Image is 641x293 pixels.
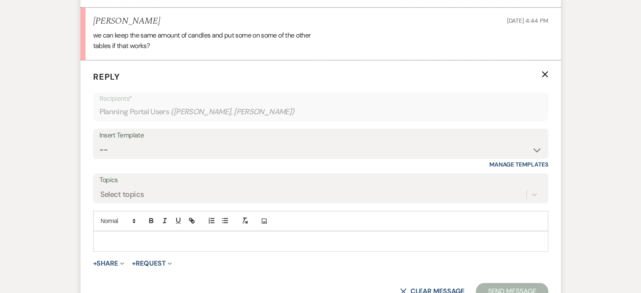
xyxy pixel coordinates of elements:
div: Insert Template [99,129,542,142]
label: Topics [99,174,542,186]
div: Planning Portal Users [99,104,542,120]
p: Recipients* [99,93,542,104]
span: + [132,260,136,267]
div: we can keep the same amount of candles and put some on some of the other tables if that works? [93,30,548,51]
div: Select topics [100,189,144,200]
span: Reply [93,71,120,82]
span: ( [PERSON_NAME], [PERSON_NAME] ) [171,106,295,118]
a: Manage Templates [489,161,548,168]
span: [DATE] 4:44 PM [507,17,548,24]
button: Request [132,260,172,267]
button: Share [93,260,125,267]
h5: [PERSON_NAME] [93,16,160,27]
span: + [93,260,97,267]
